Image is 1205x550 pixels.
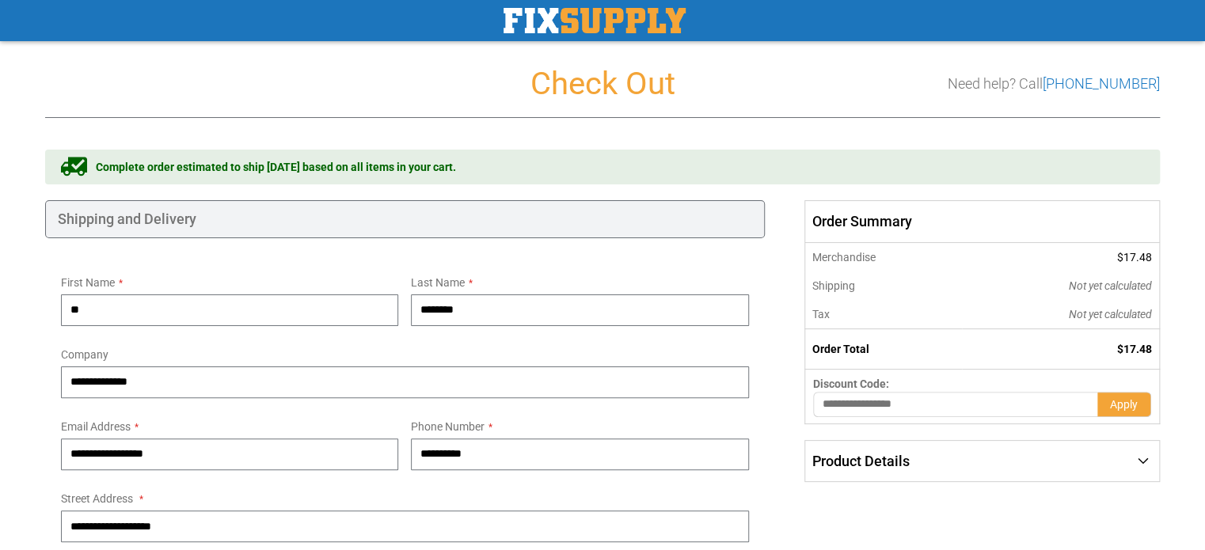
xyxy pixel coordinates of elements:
span: Phone Number [411,420,485,433]
span: $17.48 [1117,343,1152,355]
span: Complete order estimated to ship [DATE] based on all items in your cart. [96,159,456,175]
span: Last Name [411,276,465,289]
span: Discount Code: [813,377,889,390]
span: Email Address [61,420,131,433]
h3: Need help? Call [948,76,1160,92]
span: First Name [61,276,115,289]
img: Fix Industrial Supply [504,8,686,33]
span: Apply [1110,398,1138,411]
span: Product Details [812,453,910,469]
a: [PHONE_NUMBER] [1043,75,1160,92]
span: Not yet calculated [1069,279,1152,292]
span: Order Summary [804,200,1160,243]
h1: Check Out [45,66,1160,101]
th: Merchandise [804,243,962,271]
a: store logo [504,8,686,33]
strong: Order Total [812,343,869,355]
th: Tax [804,300,962,329]
span: Shipping [812,279,855,292]
div: Shipping and Delivery [45,200,765,238]
span: Street Address [61,492,133,505]
span: Not yet calculated [1069,308,1152,321]
button: Apply [1097,392,1151,417]
span: $17.48 [1117,251,1152,264]
span: Company [61,348,108,361]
